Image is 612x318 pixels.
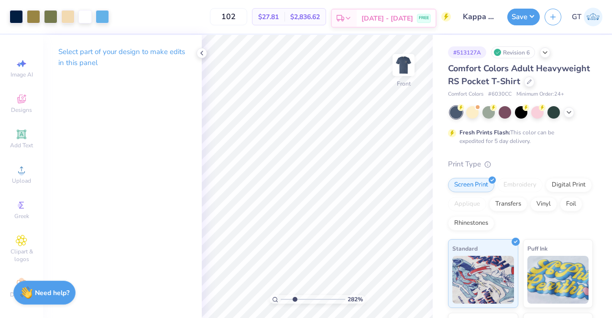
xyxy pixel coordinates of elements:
span: Comfort Colors Adult Heavyweight RS Pocket T-Shirt [448,63,590,87]
span: Designs [11,106,32,114]
div: Revision 6 [491,46,535,58]
span: Minimum Order: 24 + [516,90,564,99]
span: Upload [12,177,31,185]
div: Print Type [448,159,593,170]
div: Screen Print [448,178,494,192]
img: Gayathree Thangaraj [584,8,602,26]
span: Puff Ink [527,243,547,253]
div: Foil [560,197,582,211]
span: $2,836.62 [290,12,320,22]
span: # 6030CC [488,90,512,99]
strong: Need help? [35,288,69,297]
span: Image AI [11,71,33,78]
a: GT [572,8,602,26]
span: [DATE] - [DATE] [361,13,413,23]
div: Rhinestones [448,216,494,230]
span: Comfort Colors [448,90,483,99]
input: Untitled Design [456,7,503,26]
div: Vinyl [530,197,557,211]
div: # 513127A [448,46,486,58]
p: Select part of your design to make edits in this panel [58,46,186,68]
span: GT [572,11,581,22]
div: Applique [448,197,486,211]
span: Decorate [10,291,33,298]
img: Standard [452,256,514,304]
div: This color can be expedited for 5 day delivery. [459,128,577,145]
div: Transfers [489,197,527,211]
span: Add Text [10,142,33,149]
span: Standard [452,243,478,253]
input: – – [210,8,247,25]
div: Front [397,79,411,88]
img: Puff Ink [527,256,589,304]
strong: Fresh Prints Flash: [459,129,510,136]
div: Embroidery [497,178,543,192]
img: Front [394,55,413,75]
span: 282 % [348,295,363,304]
button: Save [507,9,540,25]
span: Clipart & logos [5,248,38,263]
span: Greek [14,212,29,220]
div: Digital Print [546,178,592,192]
span: $27.81 [258,12,279,22]
span: FREE [419,15,429,22]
